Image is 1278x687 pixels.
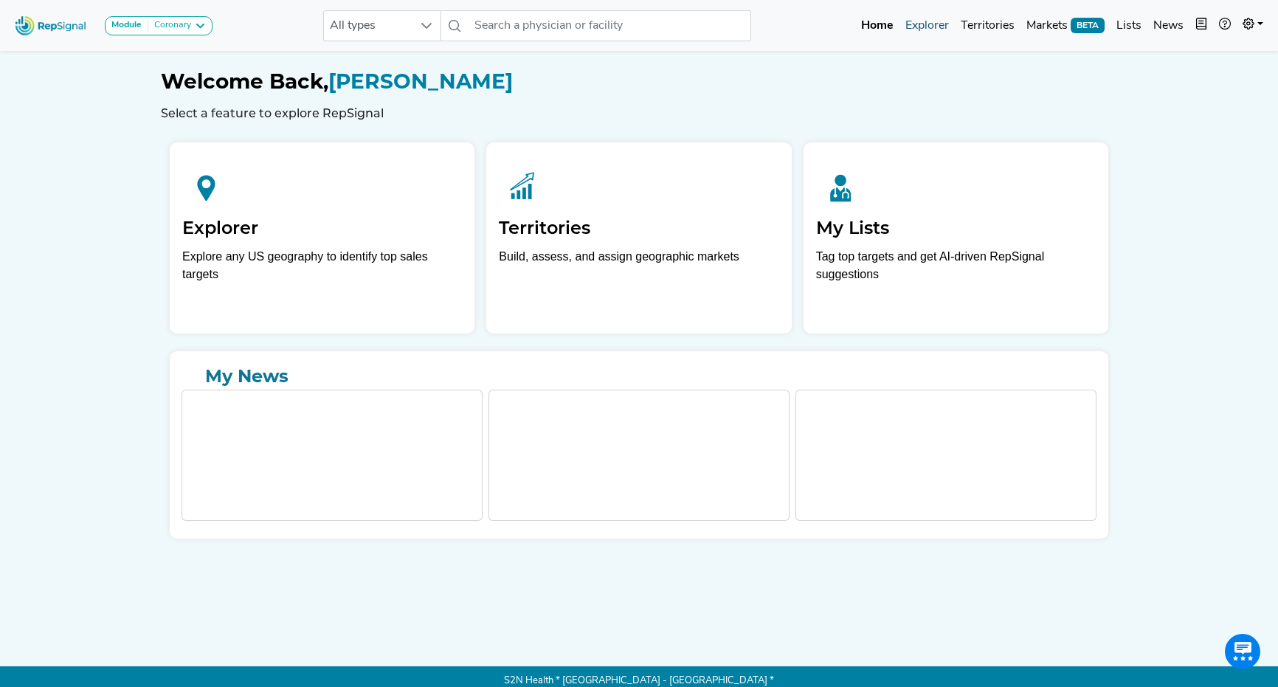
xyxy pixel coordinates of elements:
[182,218,462,239] h2: Explorer
[170,142,474,334] a: ExplorerExplore any US geography to identify top sales targets
[1020,11,1111,41] a: MarketsBETA
[855,11,899,41] a: Home
[499,248,778,291] p: Build, assess, and assign geographic markets
[955,11,1020,41] a: Territories
[1111,11,1147,41] a: Lists
[182,248,462,283] div: Explore any US geography to identify top sales targets
[148,20,191,32] div: Coronary
[182,363,1096,390] a: My News
[105,16,213,35] button: ModuleCoronary
[486,142,791,334] a: TerritoriesBuild, assess, and assign geographic markets
[161,69,328,94] span: Welcome Back,
[1071,18,1105,32] span: BETA
[324,11,412,41] span: All types
[499,218,778,239] h2: Territories
[111,21,142,30] strong: Module
[899,11,955,41] a: Explorer
[469,10,750,41] input: Search a physician or facility
[1147,11,1189,41] a: News
[1189,11,1213,41] button: Intel Book
[816,218,1096,239] h2: My Lists
[161,106,1117,120] h6: Select a feature to explore RepSignal
[161,69,1117,94] h1: [PERSON_NAME]
[816,248,1096,291] p: Tag top targets and get AI-driven RepSignal suggestions
[804,142,1108,334] a: My ListsTag top targets and get AI-driven RepSignal suggestions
